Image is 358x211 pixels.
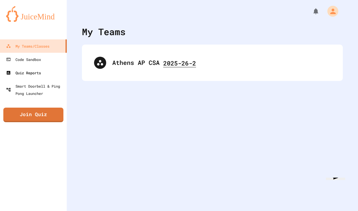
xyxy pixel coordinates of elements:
div: My Account [321,4,340,18]
div: Smart Doorbell & Ping Pong Launcher [6,82,64,97]
div: My Notifications [301,6,321,16]
iframe: chat widget [323,178,353,206]
a: Join Quiz [3,108,63,122]
div: Athens AP CSA2025-26-2 [88,51,337,75]
div: Athens AP CSA [112,58,331,68]
div: Code Sandbox [6,56,41,63]
div: Quiz Reports [6,69,41,76]
div: My Teams [82,25,126,39]
div: My Teams/Classes [6,42,49,50]
img: logo-orange.svg [6,6,61,22]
